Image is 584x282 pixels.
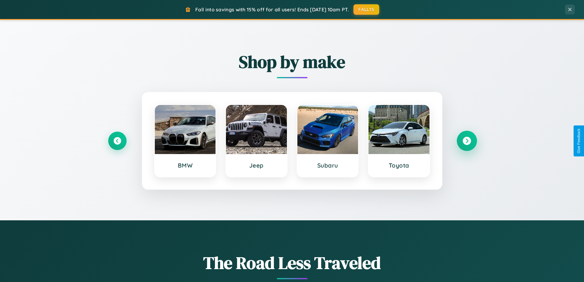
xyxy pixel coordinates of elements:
[577,129,581,153] div: Give Feedback
[303,162,352,169] h3: Subaru
[108,50,476,74] h2: Shop by make
[232,162,281,169] h3: Jeep
[161,162,210,169] h3: BMW
[353,4,379,15] button: FALL15
[195,6,349,13] span: Fall into savings with 15% off for all users! Ends [DATE] 10am PT.
[375,162,423,169] h3: Toyota
[108,251,476,275] h1: The Road Less Traveled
